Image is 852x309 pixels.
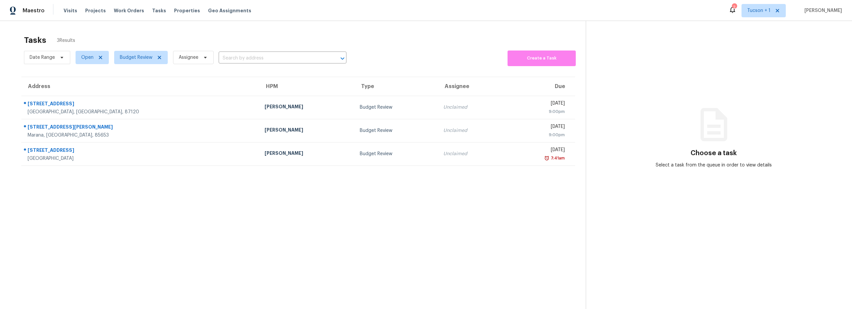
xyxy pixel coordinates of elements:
[510,100,565,108] div: [DATE]
[510,147,565,155] div: [DATE]
[28,100,254,109] div: [STREET_ADDRESS]
[28,109,254,115] div: [GEOGRAPHIC_DATA], [GEOGRAPHIC_DATA], 87120
[219,53,328,63] input: Search by address
[28,124,254,132] div: [STREET_ADDRESS][PERSON_NAME]
[114,7,144,14] span: Work Orders
[259,77,354,96] th: HPM
[354,77,438,96] th: Type
[691,150,737,156] h3: Choose a task
[732,4,737,11] div: 2
[747,7,770,14] span: Tucson + 1
[443,104,500,111] div: Unclaimed
[511,54,572,62] span: Create a Task
[265,150,349,158] div: [PERSON_NAME]
[23,7,45,14] span: Maestro
[443,151,500,157] div: Unclaimed
[508,51,576,66] button: Create a Task
[338,54,347,63] button: Open
[438,77,505,96] th: Assignee
[510,123,565,132] div: [DATE]
[802,7,842,14] span: [PERSON_NAME]
[24,37,46,44] h2: Tasks
[57,37,75,44] span: 3 Results
[21,77,259,96] th: Address
[120,54,152,61] span: Budget Review
[152,8,166,13] span: Tasks
[510,108,565,115] div: 9:00pm
[650,162,778,168] div: Select a task from the queue in order to view details
[85,7,106,14] span: Projects
[549,155,565,161] div: 7:41am
[360,151,433,157] div: Budget Review
[265,103,349,112] div: [PERSON_NAME]
[544,155,549,161] img: Overdue Alarm Icon
[360,104,433,111] div: Budget Review
[505,77,575,96] th: Due
[30,54,55,61] span: Date Range
[208,7,251,14] span: Geo Assignments
[265,127,349,135] div: [PERSON_NAME]
[443,127,500,134] div: Unclaimed
[28,147,254,155] div: [STREET_ADDRESS]
[360,127,433,134] div: Budget Review
[179,54,198,61] span: Assignee
[28,132,254,139] div: Marana, [GEOGRAPHIC_DATA], 85653
[81,54,94,61] span: Open
[64,7,77,14] span: Visits
[510,132,565,138] div: 9:00pm
[28,155,254,162] div: [GEOGRAPHIC_DATA]
[174,7,200,14] span: Properties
